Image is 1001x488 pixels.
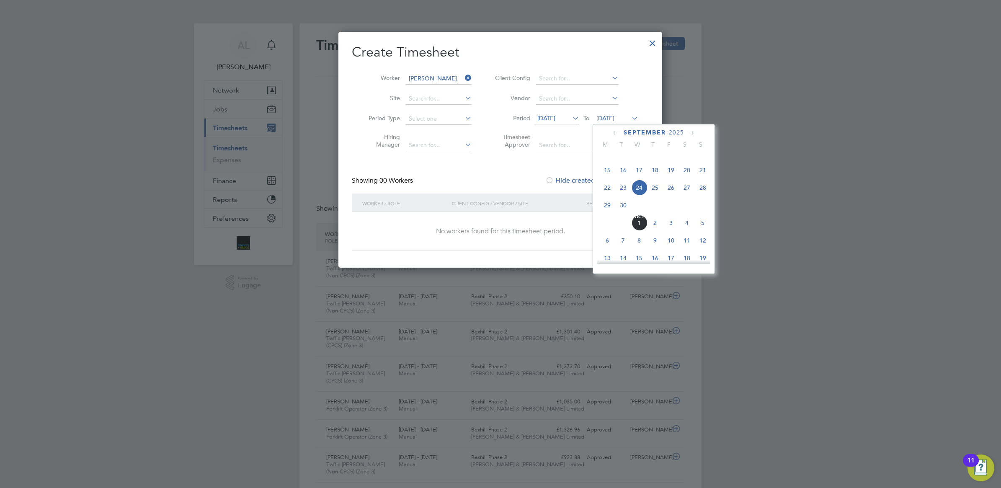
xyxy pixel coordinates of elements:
span: 19 [663,162,679,178]
span: 10 [663,232,679,248]
label: Period Type [362,114,400,122]
input: Search for... [536,139,619,151]
label: Hiring Manager [362,133,400,148]
input: Search for... [536,93,619,105]
div: Worker / Role [360,194,450,213]
span: W [629,141,645,148]
span: 18 [647,162,663,178]
span: 25 [647,180,663,196]
span: 27 [679,180,695,196]
span: 22 [599,180,615,196]
div: No workers found for this timesheet period. [360,227,640,236]
span: 28 [695,180,711,196]
label: Client Config [493,74,530,82]
span: 24 [631,180,647,196]
input: Select one [406,113,472,125]
label: Period [493,114,530,122]
span: 21 [695,162,711,178]
div: Period [584,194,640,213]
span: 2 [647,215,663,231]
span: 16 [615,162,631,178]
span: 3 [663,215,679,231]
span: 13 [599,250,615,266]
span: To [581,113,592,124]
input: Search for... [536,73,619,85]
div: 11 [967,460,975,471]
span: 30 [615,197,631,213]
span: 18 [679,250,695,266]
span: 8 [631,232,647,248]
span: 5 [695,215,711,231]
span: S [693,141,709,148]
span: 9 [647,232,663,248]
button: Open Resource Center, 11 new notifications [967,454,994,481]
span: 6 [599,232,615,248]
label: Worker [362,74,400,82]
span: 11 [679,232,695,248]
label: Site [362,94,400,102]
label: Vendor [493,94,530,102]
div: Showing [352,176,415,185]
span: 1 [631,215,647,231]
span: 26 [663,180,679,196]
span: [DATE] [537,114,555,122]
span: [DATE] [596,114,614,122]
span: 17 [663,250,679,266]
span: 23 [615,180,631,196]
span: 17 [631,162,647,178]
span: S [677,141,693,148]
div: Client Config / Vendor / Site [450,194,584,213]
span: T [613,141,629,148]
h2: Create Timesheet [352,44,649,61]
span: M [597,141,613,148]
span: 16 [647,250,663,266]
input: Search for... [406,93,472,105]
label: Timesheet Approver [493,133,530,148]
span: September [624,129,666,136]
span: 19 [695,250,711,266]
span: 14 [615,250,631,266]
span: F [661,141,677,148]
span: 4 [679,215,695,231]
span: 15 [631,250,647,266]
span: 00 Workers [379,176,413,185]
span: 29 [599,197,615,213]
span: 2025 [669,129,684,136]
input: Search for... [406,139,472,151]
span: 7 [615,232,631,248]
span: 12 [695,232,711,248]
input: Search for... [406,73,472,85]
span: 15 [599,162,615,178]
span: T [645,141,661,148]
label: Hide created timesheets [545,176,630,185]
span: Oct [631,215,647,219]
span: 20 [679,162,695,178]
